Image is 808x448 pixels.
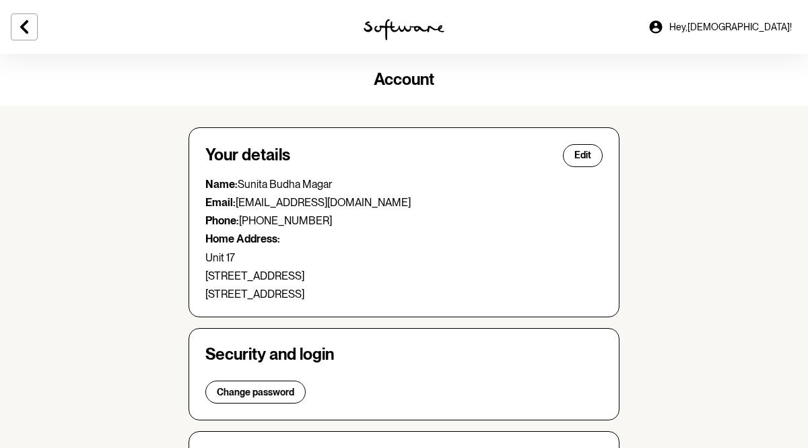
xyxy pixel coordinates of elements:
a: Hey,[DEMOGRAPHIC_DATA]! [640,11,800,43]
p: Sunita Budha Magar [205,178,603,191]
span: Change password [217,387,294,398]
span: Account [374,69,434,89]
strong: Phone: [205,214,239,227]
strong: Email: [205,196,236,209]
img: software logo [364,19,444,40]
strong: Name: [205,178,238,191]
strong: Home Address: [205,232,280,245]
span: Hey, [DEMOGRAPHIC_DATA] ! [669,22,792,33]
p: [STREET_ADDRESS] [205,269,603,282]
h4: Security and login [205,345,603,364]
p: Unit 17 [205,251,603,264]
p: [EMAIL_ADDRESS][DOMAIN_NAME] [205,196,603,209]
h4: Your details [205,146,290,165]
p: [PHONE_NUMBER] [205,214,603,227]
span: Edit [574,150,591,161]
p: [STREET_ADDRESS] [205,288,603,300]
button: Edit [563,144,603,167]
button: Change password [205,381,306,404]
